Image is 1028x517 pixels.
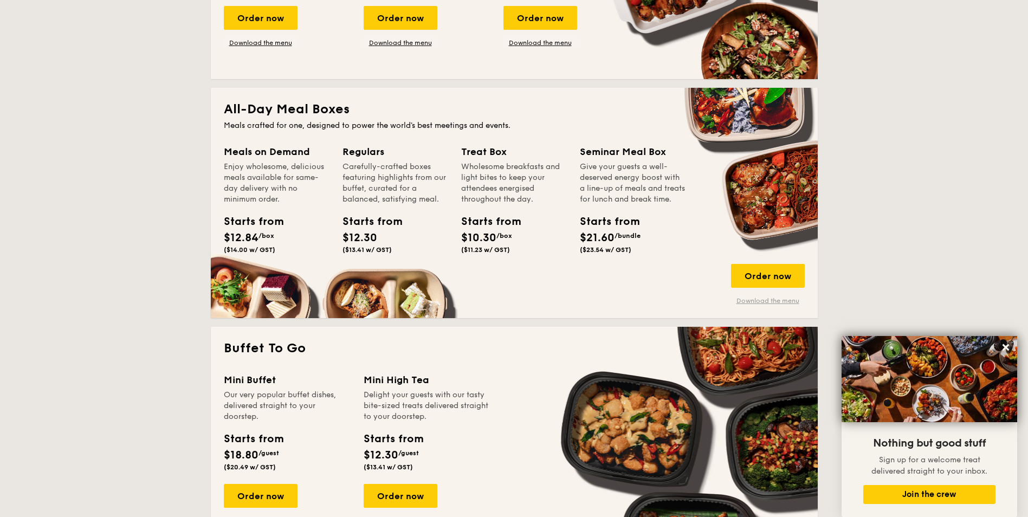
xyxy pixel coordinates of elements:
div: Meals crafted for one, designed to power the world's best meetings and events. [224,120,805,131]
div: Order now [731,264,805,288]
div: Starts from [364,431,423,447]
div: Enjoy wholesome, delicious meals available for same-day delivery with no minimum order. [224,161,329,205]
div: Mini High Tea [364,372,490,387]
span: Sign up for a welcome treat delivered straight to your inbox. [871,455,987,476]
span: /guest [398,449,419,457]
div: Give your guests a well-deserved energy boost with a line-up of meals and treats for lunch and br... [580,161,686,205]
button: Join the crew [863,485,995,504]
div: Order now [224,6,298,30]
div: Delight your guests with our tasty bite-sized treats delivered straight to your doorstep. [364,390,490,422]
div: Starts from [224,214,273,230]
div: Wholesome breakfasts and light bites to keep your attendees energised throughout the day. [461,161,567,205]
div: Carefully-crafted boxes featuring highlights from our buffet, curated for a balanced, satisfying ... [342,161,448,205]
span: /guest [258,449,279,457]
span: ($14.00 w/ GST) [224,246,275,254]
h2: Buffet To Go [224,340,805,357]
span: $12.30 [364,449,398,462]
span: Nothing but good stuff [873,437,986,450]
div: Order now [503,6,577,30]
span: $12.30 [342,231,377,244]
span: $12.84 [224,231,258,244]
span: $18.80 [224,449,258,462]
div: Meals on Demand [224,144,329,159]
span: ($13.41 w/ GST) [342,246,392,254]
div: Regulars [342,144,448,159]
a: Download the menu [731,296,805,305]
img: DSC07876-Edit02-Large.jpeg [842,336,1017,422]
span: ($13.41 w/ GST) [364,463,413,471]
div: Mini Buffet [224,372,351,387]
span: ($20.49 w/ GST) [224,463,276,471]
a: Download the menu [224,38,298,47]
div: Starts from [342,214,391,230]
div: Order now [364,484,437,508]
div: Our very popular buffet dishes, delivered straight to your doorstep. [224,390,351,422]
h2: All-Day Meal Boxes [224,101,805,118]
div: Seminar Meal Box [580,144,686,159]
div: Treat Box [461,144,567,159]
span: ($23.54 w/ GST) [580,246,631,254]
span: /box [258,232,274,240]
span: $21.60 [580,231,615,244]
span: /box [496,232,512,240]
div: Starts from [224,431,283,447]
a: Download the menu [503,38,577,47]
span: $10.30 [461,231,496,244]
span: ($11.23 w/ GST) [461,246,510,254]
span: /bundle [615,232,641,240]
div: Starts from [461,214,510,230]
a: Download the menu [364,38,437,47]
button: Close [997,339,1014,356]
div: Order now [364,6,437,30]
div: Starts from [580,214,629,230]
div: Order now [224,484,298,508]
